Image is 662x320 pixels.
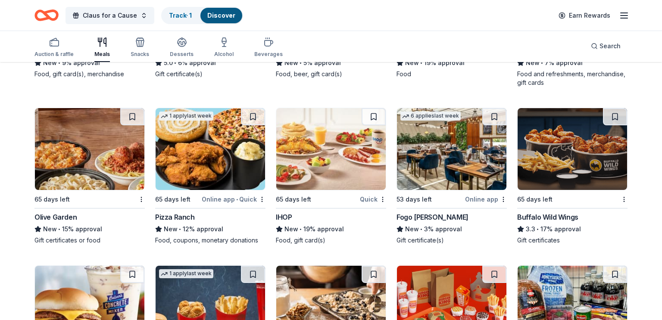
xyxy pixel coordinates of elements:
[276,70,386,78] div: Food, beer, gift card(s)
[34,236,145,245] div: Gift certificates or food
[517,236,628,245] div: Gift certificates
[66,7,154,24] button: Claus for a Cause
[202,194,265,205] div: Online app Quick
[517,108,628,245] a: Image for Buffalo Wild Wings65 days leftBuffalo Wild Wings3.3•17% approvalGift certificates
[397,108,506,190] img: Image for Fogo de Chao
[300,59,302,66] span: •
[83,10,137,21] span: Claus for a Cause
[553,8,615,23] a: Earn Rewards
[34,212,77,222] div: Olive Garden
[517,70,628,87] div: Food and refreshments, merchandise, gift cards
[34,224,145,234] div: 15% approval
[584,37,628,55] button: Search
[420,226,422,233] span: •
[276,212,292,222] div: IHOP
[397,108,507,245] a: Image for Fogo de Chao6 applieslast week53 days leftOnline appFogo [PERSON_NAME]New•3% approvalGi...
[34,34,74,62] button: Auction & raffle
[155,70,265,78] div: Gift certificate(s)
[276,194,311,205] div: 65 days left
[34,108,145,245] a: Image for Olive Garden65 days leftOlive GardenNew•15% approvalGift certificates or food
[360,194,386,205] div: Quick
[276,224,386,234] div: 19% approval
[284,224,298,234] span: New
[131,34,149,62] button: Snacks
[94,51,110,58] div: Meals
[517,224,628,234] div: 17% approval
[397,194,432,205] div: 53 days left
[420,59,422,66] span: •
[43,58,57,68] span: New
[34,70,145,78] div: Food, gift card(s), merchandise
[517,194,553,205] div: 65 days left
[300,226,302,233] span: •
[526,58,540,68] span: New
[397,224,507,234] div: 3% approval
[174,59,176,66] span: •
[164,58,173,68] span: 5.0
[164,224,178,234] span: New
[541,59,543,66] span: •
[94,34,110,62] button: Meals
[170,51,194,58] div: Desserts
[43,224,57,234] span: New
[405,224,419,234] span: New
[397,70,507,78] div: Food
[276,108,386,245] a: Image for IHOP65 days leftQuickIHOPNew•19% approvalFood, gift card(s)
[155,58,265,68] div: 6% approval
[58,59,60,66] span: •
[400,112,461,121] div: 6 applies last week
[155,236,265,245] div: Food, coupons, monetary donations
[214,51,234,58] div: Alcohol
[156,108,265,190] img: Image for Pizza Ranch
[35,108,144,190] img: Image for Olive Garden
[155,194,190,205] div: 65 days left
[276,108,386,190] img: Image for IHOP
[397,58,507,68] div: 19% approval
[170,34,194,62] button: Desserts
[34,194,70,205] div: 65 days left
[537,226,539,233] span: •
[254,51,283,58] div: Beverages
[159,269,213,278] div: 1 apply last week
[276,58,386,68] div: 5% approval
[405,58,419,68] span: New
[397,236,507,245] div: Gift certificate(s)
[526,224,535,234] span: 3.3
[34,5,59,25] a: Home
[517,212,578,222] div: Buffalo Wild Wings
[284,58,298,68] span: New
[254,34,283,62] button: Beverages
[465,194,507,205] div: Online app
[34,58,145,68] div: 9% approval
[161,7,243,24] button: Track· 1Discover
[155,212,195,222] div: Pizza Ranch
[518,108,627,190] img: Image for Buffalo Wild Wings
[34,51,74,58] div: Auction & raffle
[58,226,60,233] span: •
[155,108,265,245] a: Image for Pizza Ranch1 applylast week65 days leftOnline app•QuickPizza RanchNew•12% approvalFood,...
[600,41,621,51] span: Search
[214,34,234,62] button: Alcohol
[159,112,213,121] div: 1 apply last week
[179,226,181,233] span: •
[236,196,238,203] span: •
[169,12,192,19] a: Track· 1
[131,51,149,58] div: Snacks
[397,212,468,222] div: Fogo [PERSON_NAME]
[155,224,265,234] div: 12% approval
[207,12,235,19] a: Discover
[517,58,628,68] div: 7% approval
[276,236,386,245] div: Food, gift card(s)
